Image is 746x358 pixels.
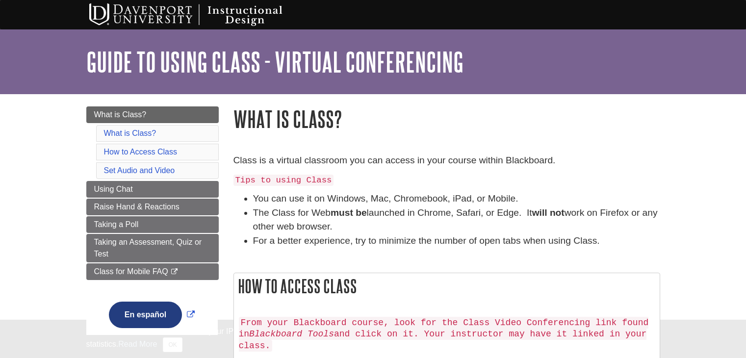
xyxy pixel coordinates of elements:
[233,175,334,186] code: Tips to using Class
[81,2,317,27] img: Davenport University Instructional Design
[94,238,202,258] span: Taking an Assessment, Quiz or Test
[94,267,168,276] span: Class for Mobile FAQ
[532,207,565,218] strong: will not
[233,153,660,168] p: Class is a virtual classroom you can access in your course within Blackboard.
[331,207,367,218] strong: must be
[86,199,219,215] a: Raise Hand & Reactions
[253,192,660,206] li: You can use it on Windows, Mac, Chromebook, iPad, or Mobile.
[86,47,463,77] a: Guide to Using Class - Virtual Conferencing
[104,148,177,156] a: How to Access Class
[86,234,219,262] a: Taking an Assessment, Quiz or Test
[109,302,182,328] button: En español
[253,206,660,234] li: The Class for Web launched in Chrome, Safari, or Edge. It work on Firefox or any other web browser.
[170,269,179,275] i: This link opens in a new window
[233,106,660,131] h1: What is Class?
[86,181,219,198] a: Using Chat
[106,310,197,319] a: Link opens in new window
[104,129,156,137] a: What is Class?
[234,273,660,299] h2: How to Access Class
[94,220,139,229] span: Taking a Poll
[239,317,649,352] code: From your Blackboard course, look for the Class Video Conferencing link found in and click on it....
[94,203,180,211] span: Raise Hand & Reactions
[86,106,219,345] div: Guide Page Menu
[253,234,660,248] li: For a better experience, try to minimize the number of open tabs when using Class.
[86,263,219,280] a: Class for Mobile FAQ
[86,106,219,123] a: What is Class?
[94,110,147,119] span: What is Class?
[94,185,133,193] span: Using Chat
[104,166,175,175] a: Set Audio and Video
[86,216,219,233] a: Taking a Poll
[249,329,334,339] em: Blackboard Tools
